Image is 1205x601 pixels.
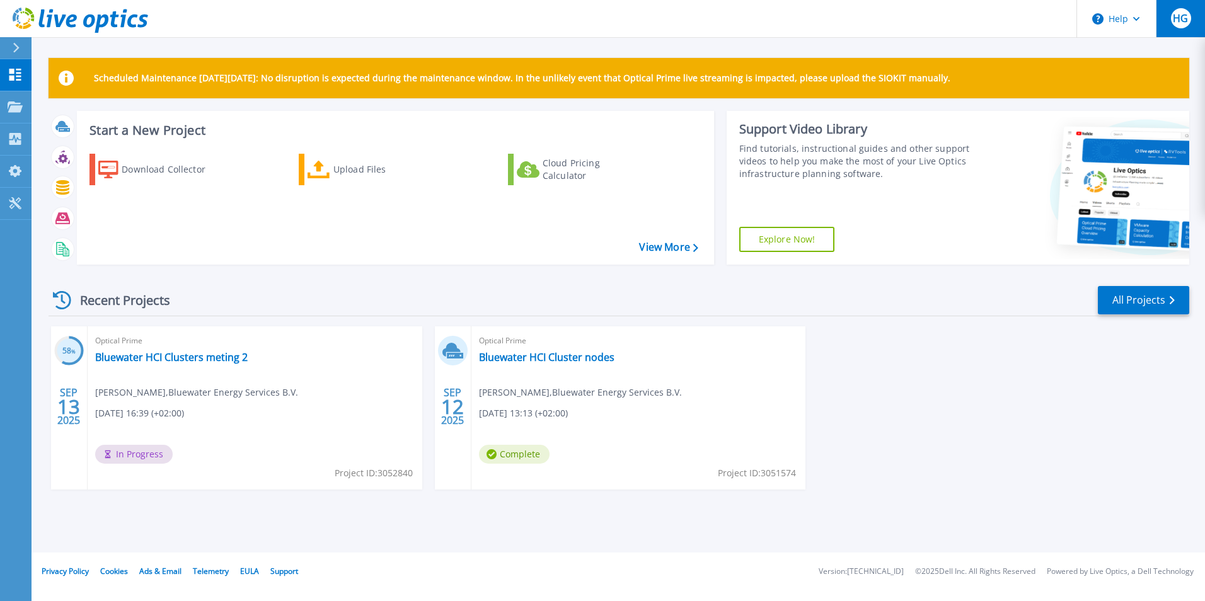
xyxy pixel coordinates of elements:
[139,566,182,576] a: Ads & Email
[1047,568,1194,576] li: Powered by Live Optics, a Dell Technology
[95,351,248,363] a: Bluewater HCI Clusters meting 2
[441,401,464,412] span: 12
[335,466,413,480] span: Project ID: 3052840
[299,154,439,185] a: Upload Files
[122,157,222,182] div: Download Collector
[95,445,173,464] span: In Progress
[95,386,298,399] span: [PERSON_NAME] , Bluewater Energy Services B.V.
[49,285,187,316] div: Recent Projects
[479,351,614,363] a: Bluewater HCI Cluster nodes
[1098,286,1189,314] a: All Projects
[915,568,1035,576] li: © 2025 Dell Inc. All Rights Reserved
[739,142,975,180] div: Find tutorials, instructional guides and other support videos to help you make the most of your L...
[718,466,796,480] span: Project ID: 3051574
[479,406,568,420] span: [DATE] 13:13 (+02:00)
[95,334,415,348] span: Optical Prime
[543,157,643,182] div: Cloud Pricing Calculator
[333,157,434,182] div: Upload Files
[479,334,799,348] span: Optical Prime
[54,344,84,358] h3: 58
[193,566,229,576] a: Telemetry
[479,386,682,399] span: [PERSON_NAME] , Bluewater Energy Services B.V.
[819,568,904,576] li: Version: [TECHNICAL_ID]
[42,566,89,576] a: Privacy Policy
[240,566,259,576] a: EULA
[1173,13,1188,23] span: HG
[508,154,649,185] a: Cloud Pricing Calculator
[639,241,698,253] a: View More
[89,123,698,137] h3: Start a New Project
[270,566,298,576] a: Support
[89,154,230,185] a: Download Collector
[739,121,975,137] div: Support Video Library
[739,227,835,252] a: Explore Now!
[57,384,81,430] div: SEP 2025
[94,73,950,83] p: Scheduled Maintenance [DATE][DATE]: No disruption is expected during the maintenance window. In t...
[441,384,464,430] div: SEP 2025
[57,401,80,412] span: 13
[95,406,184,420] span: [DATE] 16:39 (+02:00)
[71,348,76,355] span: %
[479,445,550,464] span: Complete
[100,566,128,576] a: Cookies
